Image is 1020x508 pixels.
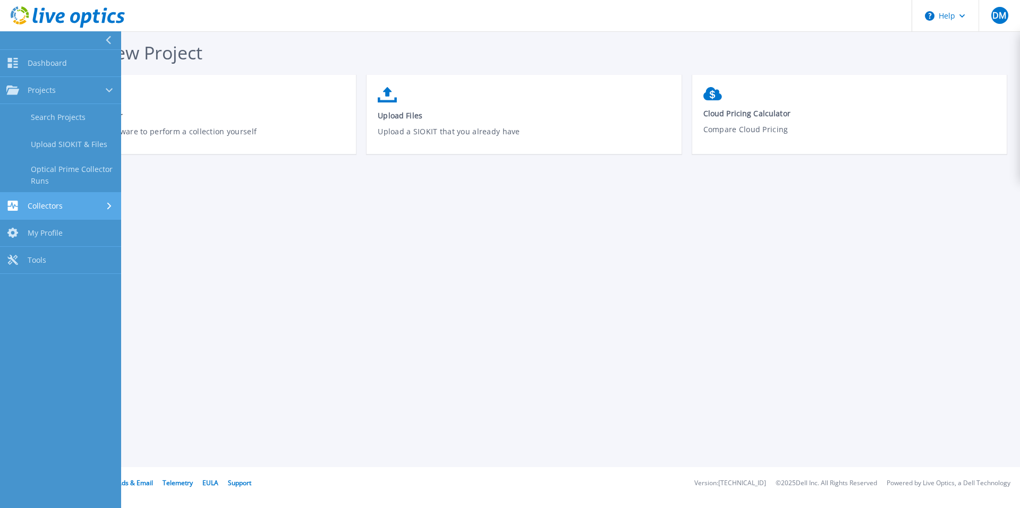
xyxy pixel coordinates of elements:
span: My Profile [28,228,63,238]
a: Support [228,478,251,487]
a: EULA [202,478,218,487]
a: Telemetry [163,478,193,487]
span: Cloud Pricing Calculator [703,108,996,118]
a: Download CollectorDownload the software to perform a collection yourself [41,82,356,158]
p: Download the software to perform a collection yourself [53,126,345,150]
li: © 2025 Dell Inc. All Rights Reserved [776,480,877,487]
p: Compare Cloud Pricing [703,124,996,148]
a: Cloud Pricing CalculatorCompare Cloud Pricing [692,82,1007,156]
span: Start a New Project [41,40,202,65]
span: Collectors [28,201,63,211]
p: Upload a SIOKIT that you already have [378,126,670,150]
li: Powered by Live Optics, a Dell Technology [887,480,1010,487]
span: Download Collector [53,110,345,120]
span: Upload Files [378,110,670,120]
a: Upload FilesUpload a SIOKIT that you already have [367,82,681,158]
span: Dashboard [28,58,67,68]
a: Ads & Email [117,478,153,487]
li: Version: [TECHNICAL_ID] [694,480,766,487]
span: Tools [28,255,46,265]
span: Projects [28,85,56,95]
span: DM [992,11,1006,20]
